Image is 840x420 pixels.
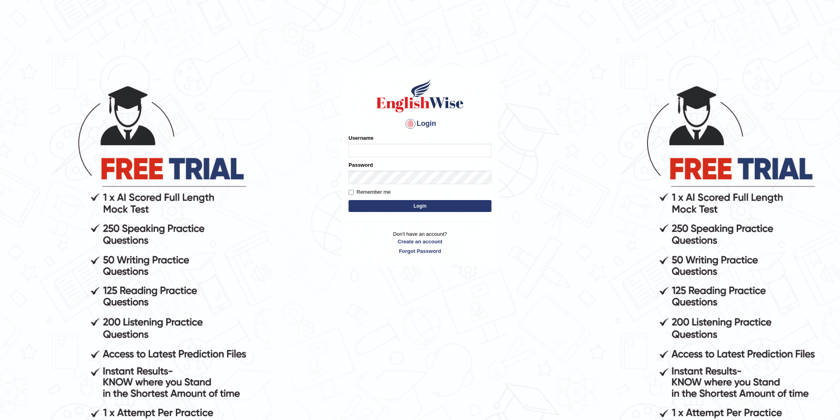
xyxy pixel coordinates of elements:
[349,230,491,255] p: Don't have an account?
[375,78,465,114] img: Logo of English Wise sign in for intelligent practice with AI
[349,190,354,195] input: Remember me
[349,247,491,255] a: Forgot Password
[349,134,374,142] label: Username
[349,118,491,130] h4: Login
[349,188,391,196] label: Remember me
[349,238,491,245] a: Create an account
[349,161,373,169] label: Password
[349,200,491,212] button: Login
